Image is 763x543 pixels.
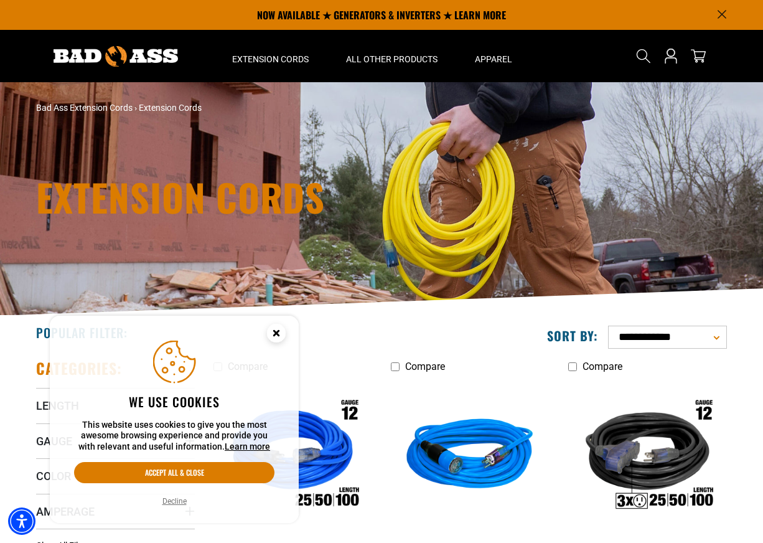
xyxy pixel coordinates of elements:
[225,441,270,451] a: This website uses cookies to give you the most awesome browsing experience and provide you with r...
[475,54,512,65] span: Apparel
[346,54,438,65] span: All Other Products
[36,494,195,529] summary: Amperage
[569,385,726,528] img: Outdoor Dual Lighted 3-Outlet Extension Cord w/ Safety CGM
[391,385,548,528] img: blue
[159,495,190,508] button: Decline
[36,324,128,341] h2: Popular Filter:
[50,316,299,524] aside: Cookie Consent
[327,30,456,82] summary: All Other Products
[36,388,195,423] summary: Length
[547,328,598,344] label: Sort by:
[36,469,71,483] span: Color
[74,462,274,483] button: Accept all & close
[8,508,35,535] div: Accessibility Menu
[36,458,195,493] summary: Color
[36,399,79,413] span: Length
[36,103,133,113] a: Bad Ass Extension Cords
[36,423,195,458] summary: Gauge
[36,178,490,215] h1: Extension Cords
[232,54,309,65] span: Extension Cords
[139,103,202,113] span: Extension Cords
[74,394,274,410] h2: We use cookies
[405,361,445,372] span: Compare
[634,46,653,66] summary: Search
[134,103,137,113] span: ›
[36,102,490,115] nav: breadcrumbs
[215,385,372,528] img: Outdoor Dual Lighted Extension Cord w/ Safety CGM
[583,361,622,372] span: Compare
[36,434,72,448] span: Gauge
[74,420,274,453] p: This website uses cookies to give you the most awesome browsing experience and provide you with r...
[54,46,178,67] img: Bad Ass Extension Cords
[36,359,122,378] h2: Categories:
[456,30,531,82] summary: Apparel
[213,30,327,82] summary: Extension Cords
